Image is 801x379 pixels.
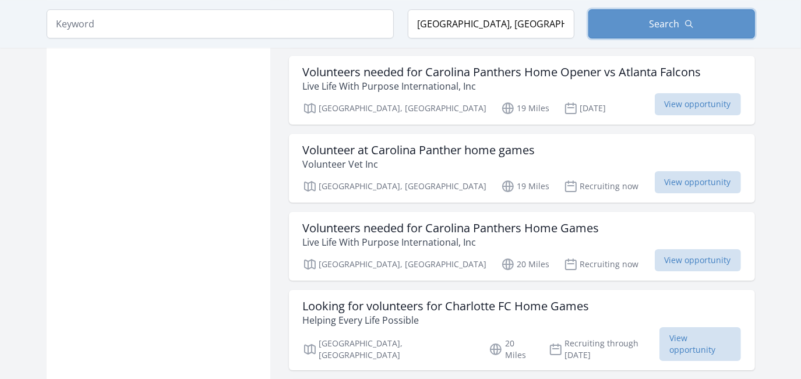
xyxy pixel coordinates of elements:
[303,65,701,79] h3: Volunteers needed for Carolina Panthers Home Opener vs Atlanta Falcons
[564,257,639,271] p: Recruiting now
[303,221,599,235] h3: Volunteers needed for Carolina Panthers Home Games
[655,249,741,271] span: View opportunity
[501,101,550,115] p: 19 Miles
[303,179,487,193] p: [GEOGRAPHIC_DATA], [GEOGRAPHIC_DATA]
[303,299,590,313] h3: Looking for volunteers for Charlotte FC Home Games
[501,179,550,193] p: 19 Miles
[501,257,550,271] p: 20 Miles
[303,313,590,327] p: Helping Every Life Possible
[303,101,487,115] p: [GEOGRAPHIC_DATA], [GEOGRAPHIC_DATA]
[303,157,535,171] p: Volunteer Vet Inc
[47,9,394,38] input: Keyword
[303,338,475,361] p: [GEOGRAPHIC_DATA], [GEOGRAPHIC_DATA]
[303,257,487,271] p: [GEOGRAPHIC_DATA], [GEOGRAPHIC_DATA]
[650,17,680,31] span: Search
[655,171,741,193] span: View opportunity
[549,338,660,361] p: Recruiting through [DATE]
[588,9,755,38] button: Search
[408,9,574,38] input: Location
[564,101,606,115] p: [DATE]
[659,327,740,361] span: View opportunity
[303,235,599,249] p: Live Life With Purpose International, Inc
[289,134,755,203] a: Volunteer at Carolina Panther home games Volunteer Vet Inc [GEOGRAPHIC_DATA], [GEOGRAPHIC_DATA] 1...
[489,338,535,361] p: 20 Miles
[564,179,639,193] p: Recruiting now
[303,143,535,157] h3: Volunteer at Carolina Panther home games
[289,290,755,370] a: Looking for volunteers for Charlotte FC Home Games Helping Every Life Possible [GEOGRAPHIC_DATA],...
[289,56,755,125] a: Volunteers needed for Carolina Panthers Home Opener vs Atlanta Falcons Live Life With Purpose Int...
[303,79,701,93] p: Live Life With Purpose International, Inc
[289,212,755,281] a: Volunteers needed for Carolina Panthers Home Games Live Life With Purpose International, Inc [GEO...
[655,93,741,115] span: View opportunity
